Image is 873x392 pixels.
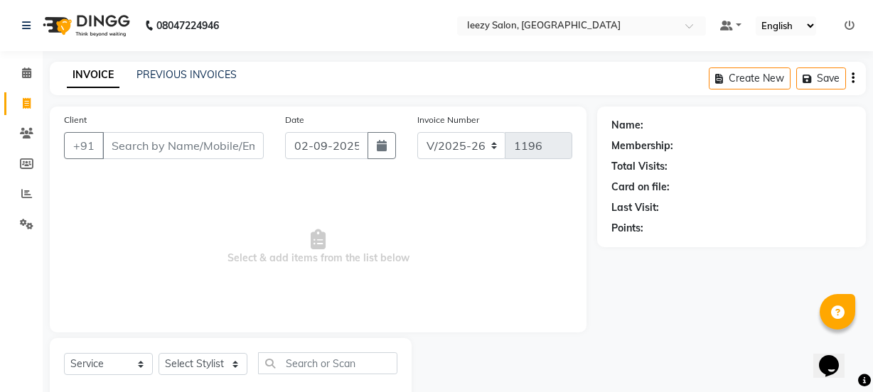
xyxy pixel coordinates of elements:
[611,118,643,133] div: Name:
[611,180,670,195] div: Card on file:
[258,352,397,374] input: Search or Scan
[64,132,104,159] button: +91
[102,132,264,159] input: Search by Name/Mobile/Email/Code
[611,200,659,215] div: Last Visit:
[156,6,219,45] b: 08047224946
[417,114,479,126] label: Invoice Number
[709,67,791,89] button: Create New
[611,138,673,153] div: Membership:
[813,335,859,378] iframe: chat widget
[611,159,668,174] div: Total Visits:
[796,67,846,89] button: Save
[611,221,643,236] div: Points:
[64,176,572,318] span: Select & add items from the list below
[67,62,119,88] a: INVOICE
[285,114,304,126] label: Date
[136,68,237,81] a: PREVIOUS INVOICES
[36,6,134,45] img: logo
[64,114,87,126] label: Client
